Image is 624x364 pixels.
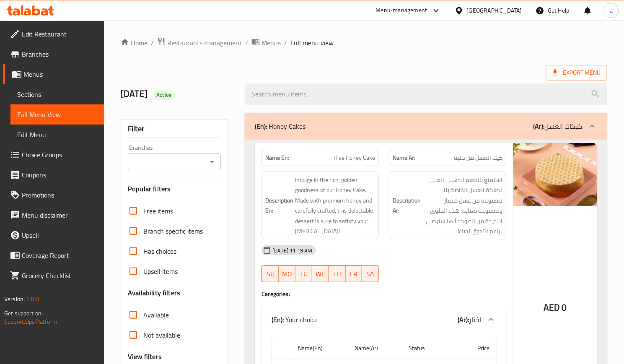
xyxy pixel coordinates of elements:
strong: Name En: [265,153,289,162]
a: Branches [3,44,104,64]
a: Menu disclaimer [3,205,104,225]
span: Menus [23,69,98,79]
span: AED [544,299,560,316]
a: Menus [251,37,281,48]
span: Export Menu [546,65,607,81]
strong: Name Ar: [393,153,415,162]
a: Coverage Report [3,245,104,265]
span: Full Menu View [17,109,98,120]
span: TH [332,268,342,280]
a: Restaurants management [157,37,242,48]
span: a [610,6,613,15]
span: Edit Restaurant [22,29,98,39]
span: Branches [22,49,98,59]
span: TU [299,268,309,280]
a: Grocery Checklist [3,265,104,286]
span: Sections [17,89,98,99]
a: Upsell [3,225,104,245]
div: [GEOGRAPHIC_DATA] [467,6,522,15]
p: Your choice [272,315,318,325]
input: search [245,83,607,105]
span: Export Menu [553,68,601,78]
span: [DATE] 11:19 AM [269,247,316,255]
button: SU [262,265,279,282]
span: Menu disclaimer [22,210,98,220]
span: Version: [4,294,25,304]
span: Active [153,91,175,99]
span: Choice Groups [22,150,98,160]
button: TH [329,265,346,282]
button: MO [279,265,295,282]
th: Name(En) [292,336,348,360]
a: Sections [10,84,104,104]
span: Available [143,310,169,320]
button: Open [206,156,218,168]
span: FR [349,268,359,280]
p: كيكات العسل [533,121,582,131]
span: WE [316,268,326,280]
span: Indulge in the rich, golden goodness of our Honey Cake. Made with premium honey and carefully cra... [295,175,375,237]
a: Support.OpsPlatform [4,316,57,327]
b: (En): [255,120,267,133]
span: Promotions [22,190,98,200]
th: Name(Ar) [348,336,402,360]
span: استمتع بالطعم الذهبي الغني لكعكة العسل الخاصة بنا. مصنوعة من عسل ممتاز ومصنوعة بعناية، هذه الحلوى... [422,175,502,237]
li: / [151,38,154,48]
span: Menus [262,38,281,48]
span: كيك العسل من خلية [454,153,502,162]
span: 0 [562,299,567,316]
li: / [245,38,248,48]
b: (Ar): [533,120,544,133]
button: FR [346,265,362,282]
span: Full menu view [290,38,334,48]
h3: Availability filters [128,288,180,298]
span: Has choices [143,246,176,256]
span: MO [282,268,292,280]
strong: Description En: [265,195,293,216]
span: Grocery Checklist [22,270,98,281]
span: Upsell [22,230,98,240]
div: Menu-management [376,5,427,16]
button: SA [362,265,379,282]
a: Home [121,38,148,48]
b: (En): [272,313,284,326]
h3: Popular filters [128,184,221,194]
div: (En): Your choice(Ar):اختار [262,306,506,333]
a: Edit Restaurant [3,24,104,44]
h2: [DATE] [121,88,235,100]
th: Price [458,336,496,360]
strong: Description Ar: [393,195,421,216]
button: WE [312,265,329,282]
b: (Ar): [458,313,469,326]
a: Choice Groups [3,145,104,165]
span: 1.0.0 [26,294,39,304]
h4: Caregories: [262,290,506,298]
li: / [284,38,287,48]
nav: breadcrumb [121,37,607,48]
span: Coverage Report [22,250,98,260]
th: Status [402,336,458,360]
span: SU [265,268,275,280]
span: Upsell items [143,266,178,276]
span: Get support on: [4,308,43,319]
a: Edit Menu [10,125,104,145]
span: SA [365,268,375,280]
p: Honey Cakes [255,121,306,131]
span: Edit Menu [17,130,98,140]
img: mmw_638728980921273293 [513,143,597,206]
div: (En): Honey Cakes(Ar):كيكات العسل [245,113,607,140]
button: TU [295,265,312,282]
div: Filter [128,120,221,138]
span: Coupons [22,170,98,180]
span: Not available [143,330,180,340]
span: Hive Honey Cake [334,153,375,162]
h3: View filters [128,352,162,361]
span: اختار [469,313,481,326]
span: Branch specific items [143,226,203,236]
a: Promotions [3,185,104,205]
span: Restaurants management [167,38,242,48]
a: Menus [3,64,104,84]
span: Free items [143,206,173,216]
a: Full Menu View [10,104,104,125]
a: Coupons [3,165,104,185]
